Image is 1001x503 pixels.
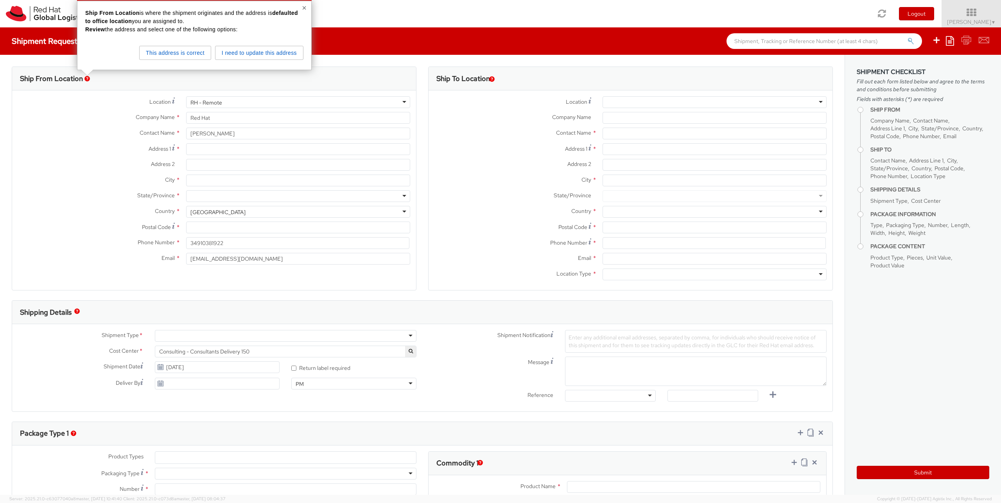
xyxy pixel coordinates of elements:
[911,165,931,172] span: Country
[190,208,246,216] div: [GEOGRAPHIC_DATA]
[161,254,175,261] span: Email
[12,37,77,45] h4: Shipment Request
[870,187,989,193] h4: Shipping Details
[926,254,951,261] span: Unit Value
[947,157,956,164] span: City
[870,117,910,124] span: Company Name
[908,125,918,132] span: City
[120,485,140,492] span: Number
[556,270,591,277] span: Location Type
[101,470,140,477] span: Packaging Type
[870,107,989,113] h4: Ship From
[857,69,989,76] h3: Shipment Checklist
[857,95,989,103] span: Fields with asterisks (*) are required
[870,157,906,164] span: Contact Name
[857,78,989,93] span: Fill out each form listed below and agree to the terms and conditions before submitting
[921,125,959,132] span: State/Province
[436,459,479,467] h3: Commodity 1
[870,165,908,172] span: State/Province
[176,496,226,501] span: master, [DATE] 08:04:37
[85,10,140,16] strong: Ship From Location
[569,334,816,349] span: Enter any additional email addresses, separated by comma, for individuals who should receive noti...
[907,254,923,261] span: Pieces
[520,483,556,490] span: Product Name
[142,224,171,231] span: Postal Code
[991,19,996,25] span: ▼
[870,133,899,140] span: Postal Code
[149,145,171,152] span: Address 1
[886,222,924,229] span: Packaging Type
[190,99,222,106] div: RH - Remote
[497,331,551,339] span: Shipment Notification
[76,496,122,501] span: master, [DATE] 10:41:40
[870,125,905,132] span: Address Line 1
[870,222,883,229] span: Type
[159,348,412,355] span: Consulting - Consultants Delivery 150
[552,114,591,121] span: Company Name
[155,207,175,215] span: Country
[911,197,941,204] span: Cost Center
[581,176,591,183] span: City
[104,362,140,371] span: Shipment Date
[554,192,591,199] span: State/Province
[550,239,587,246] span: Phone Number
[165,176,175,183] span: City
[899,7,934,20] button: Logout
[108,453,144,460] span: Product Types
[870,147,989,153] h4: Ship To
[296,380,304,388] div: PM
[857,466,989,479] button: Submit
[138,239,175,246] span: Phone Number
[136,114,175,121] span: Company Name
[151,160,175,168] span: Address 2
[527,391,553,398] span: Reference
[870,211,989,217] h4: Package Information
[528,359,549,366] span: Message
[870,197,908,204] span: Shipment Type
[870,243,989,249] h4: Package Content
[558,224,587,231] span: Postal Code
[20,429,69,437] h3: Package Type 1
[877,496,992,502] span: Copyright © [DATE]-[DATE] Agistix Inc., All Rights Reserved
[291,363,352,372] label: Return label required
[947,18,996,25] span: [PERSON_NAME]
[556,129,591,136] span: Contact Name
[20,308,72,316] h3: Shipping Details
[149,98,171,105] span: Location
[137,192,175,199] span: State/Province
[123,496,226,501] span: Client: 2025.21.0-c073d8a
[132,18,184,24] span: you are assigned to.
[571,207,591,215] span: Country
[85,26,105,32] strong: Review
[870,254,903,261] span: Product Type
[913,117,948,124] span: Contact Name
[567,160,591,168] span: Address 2
[962,125,982,132] span: Country
[909,157,944,164] span: Address Line 1
[888,229,905,236] span: Height
[139,46,211,60] button: This address is correct
[911,173,945,180] span: Location Type
[578,254,591,261] span: Email
[928,222,947,229] span: Number
[727,33,922,49] input: Shipment, Tracking or Reference Number (at least 4 chars)
[9,496,122,501] span: Server: 2025.21.0-c63077040a8
[870,173,907,180] span: Phone Number
[566,98,587,105] span: Location
[155,346,416,357] span: Consulting - Consultants Delivery 150
[20,75,83,83] h3: Ship From Location
[105,26,238,32] span: the address and select one of the following options:
[140,10,272,16] span: is where the shipment originates and the address is
[102,331,139,340] span: Shipment Type
[908,229,926,236] span: Weight
[140,129,175,136] span: Contact Name
[116,379,140,387] span: Deliver By
[943,133,956,140] span: Email
[935,165,963,172] span: Postal Code
[565,145,587,152] span: Address 1
[951,222,969,229] span: Length
[436,75,490,83] h3: Ship To Location
[302,4,307,12] button: Close
[870,262,904,269] span: Product Value
[109,347,139,356] span: Cost Center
